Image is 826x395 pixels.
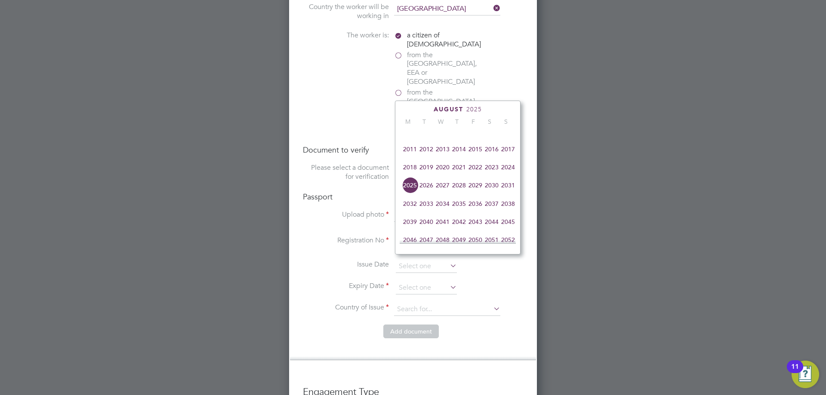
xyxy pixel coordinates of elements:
[418,159,435,175] span: 2019
[500,214,516,230] span: 2045
[418,141,435,157] span: 2012
[467,177,484,193] span: 2029
[500,232,516,248] span: 2052
[435,196,451,212] span: 2034
[435,159,451,175] span: 2020
[396,260,457,273] input: Select one
[303,31,389,40] label: The worker is:
[434,106,463,113] span: August
[435,232,451,248] span: 2048
[500,177,516,193] span: 2031
[481,118,498,126] span: S
[303,145,523,155] h4: Document to verify
[467,159,484,175] span: 2022
[303,192,523,202] h4: Passport
[394,163,523,172] div: Passport
[435,177,451,193] span: 2027
[791,367,799,378] div: 11
[451,196,467,212] span: 2035
[451,159,467,175] span: 2021
[402,196,418,212] span: 2032
[418,177,435,193] span: 2026
[500,141,516,157] span: 2017
[394,303,500,316] input: Search for...
[416,118,432,126] span: T
[418,232,435,248] span: 2047
[467,214,484,230] span: 2043
[303,282,389,291] label: Expiry Date
[484,232,500,248] span: 2051
[402,232,418,248] span: 2046
[400,118,416,126] span: M
[792,361,819,388] button: Open Resource Center, 11 new notifications
[303,236,389,245] label: Registration No
[484,214,500,230] span: 2044
[484,177,500,193] span: 2030
[449,118,465,126] span: T
[418,196,435,212] span: 2033
[467,196,484,212] span: 2036
[407,31,481,49] span: a citizen of [DEMOGRAPHIC_DATA]
[484,159,500,175] span: 2023
[451,177,467,193] span: 2028
[383,325,439,338] button: Add document
[435,141,451,157] span: 2013
[432,118,449,126] span: W
[303,260,389,269] label: Issue Date
[303,163,389,181] label: Please select a document for verification
[500,196,516,212] span: 2038
[394,172,523,181] div: Birth Certificate
[451,141,467,157] span: 2014
[396,282,457,294] input: Select one
[303,303,389,312] label: Country of Issue
[303,3,389,21] label: Country the worker will be working in
[418,214,435,230] span: 2040
[402,177,418,193] span: 2025
[394,3,500,15] input: Search for...
[303,210,389,219] label: Upload photo
[435,214,451,230] span: 2041
[467,232,484,248] span: 2050
[407,88,480,124] span: from the [GEOGRAPHIC_DATA] or the [GEOGRAPHIC_DATA]
[484,196,500,212] span: 2037
[465,118,481,126] span: F
[402,159,418,175] span: 2018
[402,141,418,157] span: 2011
[498,118,514,126] span: S
[451,214,467,230] span: 2042
[466,106,482,113] span: 2025
[484,141,500,157] span: 2016
[407,51,480,86] span: from the [GEOGRAPHIC_DATA], EEA or [GEOGRAPHIC_DATA]
[402,214,418,230] span: 2039
[467,141,484,157] span: 2015
[451,232,467,248] span: 2049
[500,159,516,175] span: 2024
